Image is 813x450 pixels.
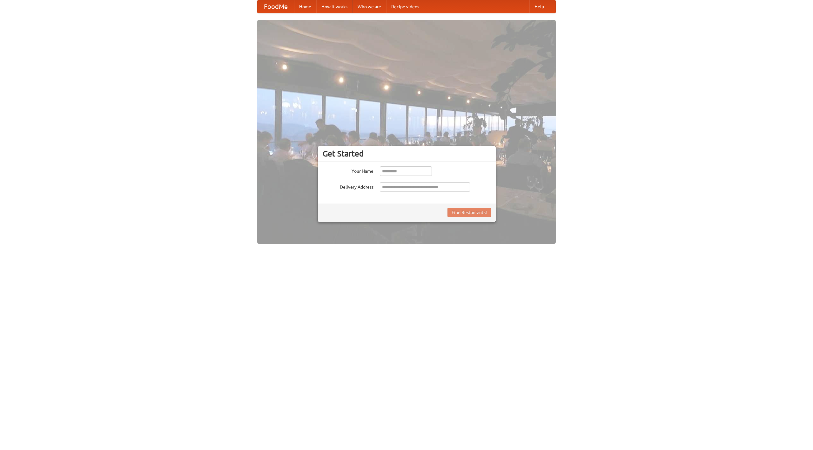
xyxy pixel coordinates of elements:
button: Find Restaurants! [447,208,491,217]
a: FoodMe [258,0,294,13]
a: Recipe videos [386,0,424,13]
label: Delivery Address [323,182,373,190]
a: Help [529,0,549,13]
a: Home [294,0,316,13]
label: Your Name [323,166,373,174]
a: How it works [316,0,353,13]
h3: Get Started [323,149,491,158]
a: Who we are [353,0,386,13]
